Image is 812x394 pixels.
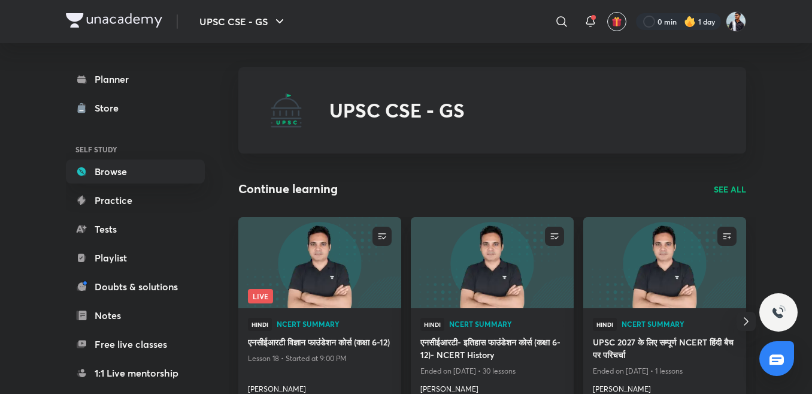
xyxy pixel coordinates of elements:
[95,101,126,115] div: Store
[66,160,205,184] a: Browse
[611,16,622,27] img: avatar
[66,13,162,31] a: Company Logo
[66,361,205,385] a: 1:1 Live mentorship
[714,183,746,196] a: SEE ALL
[420,336,564,363] a: एनसीईआरटी- इतिहास फाउंडेशन कोर्स (कक्षा 6-12)- NCERT History
[277,320,392,329] a: NCERT Summary
[593,363,737,379] p: Ended on [DATE] • 1 lessons
[248,336,392,351] a: एनसीईआरटी विज्ञान फाउंडेशन कोर्स (कक्षा 6-12)
[622,320,737,327] span: NCERT Summary
[66,217,205,241] a: Tests
[329,99,465,122] h2: UPSC CSE - GS
[238,217,401,308] a: new-thumbnailLive
[66,246,205,270] a: Playlist
[66,13,162,28] img: Company Logo
[622,320,737,329] a: NCERT Summary
[66,275,205,299] a: Doubts & solutions
[593,336,737,363] a: UPSC 2027 के लिए सम्पूर्ण NCERT हिंदी बैच पर परिचर्चा
[583,217,746,308] a: new-thumbnail
[66,332,205,356] a: Free live classes
[66,139,205,160] h6: SELF STUDY
[248,318,272,331] span: Hindi
[581,216,747,309] img: new-thumbnail
[593,318,617,331] span: Hindi
[684,16,696,28] img: streak
[277,320,392,327] span: NCERT Summary
[726,11,746,32] img: Hitesh Kumar
[607,12,626,31] button: avatar
[267,91,305,130] img: UPSC CSE - GS
[238,180,338,198] h2: Continue learning
[66,303,205,327] a: Notes
[420,363,564,379] p: Ended on [DATE] • 30 lessons
[237,216,402,309] img: new-thumbnail
[248,289,273,303] span: Live
[66,67,205,91] a: Planner
[248,351,392,366] p: Lesson 18 • Started at 9:00 PM
[66,188,205,212] a: Practice
[449,320,564,329] a: NCERT Summary
[411,217,574,308] a: new-thumbnail
[66,96,205,120] a: Store
[771,305,786,320] img: ttu
[409,216,575,309] img: new-thumbnail
[449,320,564,327] span: NCERT Summary
[420,318,444,331] span: Hindi
[192,10,294,34] button: UPSC CSE - GS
